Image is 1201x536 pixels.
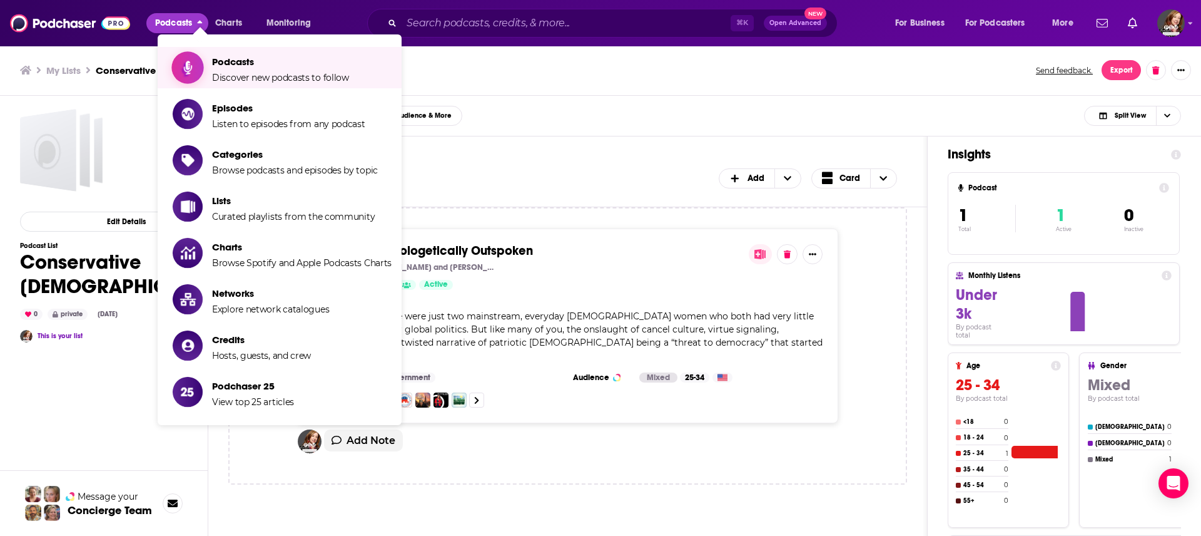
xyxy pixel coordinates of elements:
h4: 0 [1004,497,1008,505]
img: Jules Profile [44,486,60,502]
span: Message your [78,490,138,503]
h4: By podcast total [956,323,1007,339]
h4: 0 [1167,423,1172,431]
span: Card [839,174,860,183]
span: Browse podcasts and episodes by topic [212,165,378,176]
h3: Concierge Team [68,504,152,517]
div: [DATE] [93,309,123,319]
span: Categories [212,148,378,160]
span: " [313,311,823,361]
a: Show notifications dropdown [1092,13,1113,34]
span: Logged in as pamelastevensmedia [1157,9,1185,37]
span: View top 25 articles [212,396,294,408]
h1: Insights [948,147,1161,162]
h4: Monthly Listens [968,271,1156,280]
div: Open Intercom Messenger [1158,468,1188,498]
a: My Lists [46,64,81,76]
button: Send feedback. [1032,65,1097,76]
button: open menu [258,13,327,33]
img: Pamela Stevens Media [20,330,33,343]
p: Total [958,226,1015,232]
button: open menu [957,13,1043,33]
h4: 0 [1004,465,1008,473]
h3: Audience [573,373,629,383]
span: Open Advanced [769,20,821,26]
h4: 55+ [963,497,1001,505]
span: Lists [212,195,375,207]
img: Barbara Profile [44,505,60,521]
h1: Podcasts [228,144,897,160]
span: Podcasts [212,56,349,68]
button: Show More Button [803,244,823,264]
h4: 1 [1006,450,1008,458]
span: Listen to episodes from any podcast [212,118,365,130]
span: Split View [1115,112,1146,119]
span: 1 [958,205,968,226]
h4: By podcast total [956,394,1061,403]
h3: Podcast List [20,242,232,250]
img: user avatar [298,430,322,453]
a: Charts [207,13,250,33]
span: A few years ago, we were just two mainstream, everyday [DEMOGRAPHIC_DATA] women who both had very... [313,311,823,361]
div: 0 [20,309,43,320]
span: Monitoring [266,14,311,32]
h4: 0 [1004,434,1008,442]
h4: 35 - 44 [963,466,1001,473]
span: Discover new podcasts to follow [212,72,349,83]
span: Networks [212,287,329,299]
h4: 0 [1004,418,1008,426]
span: Curated playlists from the community [212,211,375,222]
a: This is your list [38,332,83,340]
span: Explore network catalogues [212,304,329,315]
span: Podcasts [155,14,192,32]
a: Podchaser - Follow, Share and Rate Podcasts [10,11,130,35]
h4: Podcast [968,183,1154,192]
h3: Conservative [DEMOGRAPHIC_DATA] [96,64,265,76]
h2: + Add [719,168,801,188]
span: ⌘ K [731,15,754,31]
h4: 45 - 54 [963,482,1001,489]
button: open menu [1043,13,1089,33]
h4: [DEMOGRAPHIC_DATA] [1095,440,1165,447]
button: Choose View [811,168,898,188]
button: Edit Details [20,212,232,232]
span: Add [747,174,764,183]
span: More [1052,14,1073,32]
p: Active [1056,226,1072,232]
img: The Todd Allbaugh Show [452,393,467,408]
img: Sydney Profile [25,486,41,502]
span: For Business [895,14,945,32]
span: Charts [212,241,392,253]
h4: Age [966,361,1046,370]
span: Unapologetically Outspoken [369,243,533,259]
img: User Profile [1157,9,1185,37]
a: Conservative Female [20,109,103,192]
img: Jon Profile [25,505,41,521]
h4: Mixed [1095,456,1167,463]
h4: 0 [1004,481,1008,489]
input: Search podcasts, credits, & more... [402,13,731,33]
span: For Podcasters [965,14,1025,32]
span: Browse Spotify and Apple Podcasts Charts [212,257,392,269]
div: Mixed [639,373,677,383]
span: Credits [212,334,311,346]
button: Show More Button [1171,60,1191,80]
a: Show notifications dropdown [1123,13,1142,34]
h4: 0 [1167,439,1172,447]
h4: 25 - 34 [963,450,1003,457]
h4: 1 [1169,455,1172,463]
h1: Conservative [DEMOGRAPHIC_DATA] [20,250,232,299]
span: Add Note [347,435,395,446]
button: Show profile menu [1157,9,1185,37]
button: Choose View [1084,106,1181,126]
div: 25-34 [680,373,709,383]
h4: 18 - 24 [963,434,1001,441]
span: New [804,8,827,19]
div: Search podcasts, credits, & more... [379,9,849,38]
button: Open AdvancedNew [764,16,827,31]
